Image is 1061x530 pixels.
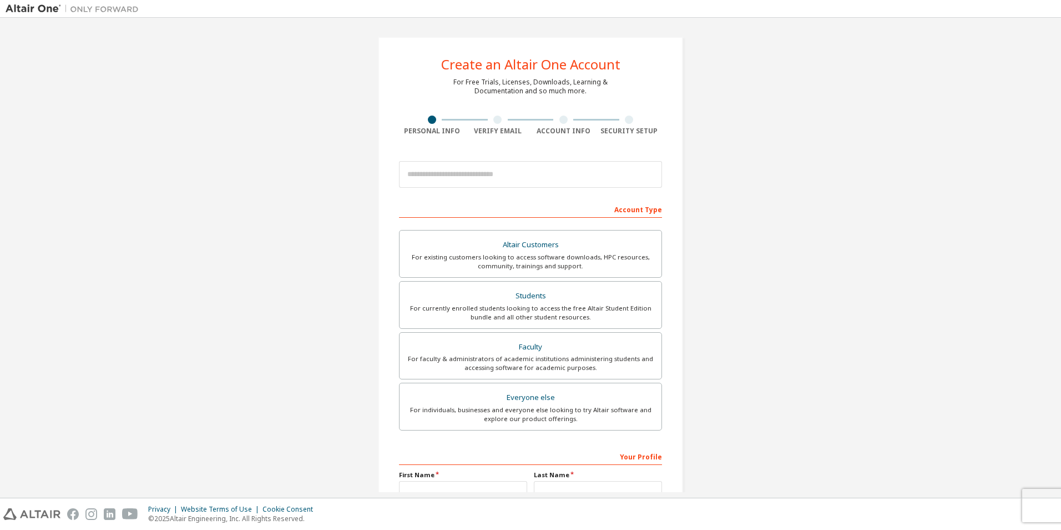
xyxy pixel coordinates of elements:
div: Privacy [148,505,181,514]
div: Security Setup [597,127,663,136]
div: Account Type [399,200,662,218]
img: altair_logo.svg [3,508,60,520]
img: facebook.svg [67,508,79,520]
div: Personal Info [399,127,465,136]
div: Altair Customers [406,237,655,253]
img: youtube.svg [122,508,138,520]
div: For individuals, businesses and everyone else looking to try Altair software and explore our prod... [406,406,655,423]
div: For currently enrolled students looking to access the free Altair Student Edition bundle and all ... [406,304,655,322]
div: Cookie Consent [262,505,320,514]
div: Everyone else [406,390,655,406]
div: Create an Altair One Account [441,58,620,71]
div: Website Terms of Use [181,505,262,514]
div: For existing customers looking to access software downloads, HPC resources, community, trainings ... [406,253,655,271]
div: For Free Trials, Licenses, Downloads, Learning & Documentation and so much more. [453,78,608,96]
img: instagram.svg [85,508,97,520]
img: Altair One [6,3,144,14]
div: Account Info [530,127,597,136]
div: Verify Email [465,127,531,136]
div: Faculty [406,339,655,355]
label: First Name [399,471,527,479]
label: Last Name [534,471,662,479]
div: Students [406,288,655,304]
div: For faculty & administrators of academic institutions administering students and accessing softwa... [406,354,655,372]
p: © 2025 Altair Engineering, Inc. All Rights Reserved. [148,514,320,523]
img: linkedin.svg [104,508,115,520]
div: Your Profile [399,447,662,465]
